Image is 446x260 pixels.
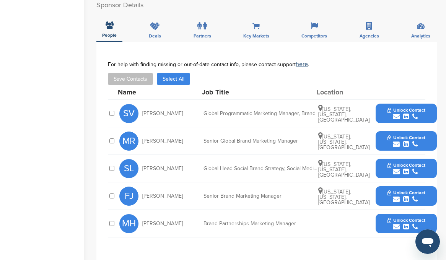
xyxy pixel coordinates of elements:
[243,34,269,38] span: Key Markets
[378,102,435,125] button: Unlock Contact
[378,185,435,208] button: Unlock Contact
[378,157,435,180] button: Unlock Contact
[119,159,138,178] span: SL
[411,34,430,38] span: Analytics
[142,111,183,116] span: [PERSON_NAME]
[203,111,318,116] div: Global Programmatic Marketing Manager, Brand
[296,60,308,68] a: here
[317,89,374,96] div: Location
[301,34,327,38] span: Competitors
[202,89,317,96] div: Job Title
[142,221,183,226] span: [PERSON_NAME]
[157,73,190,85] button: Select All
[203,138,318,144] div: Senior Global Brand Marketing Manager
[415,229,440,254] iframe: Button to launch messaging window
[108,61,425,67] div: For help with finding missing or out-of-date contact info, please contact support .
[387,162,425,168] span: Unlock Contact
[387,218,425,223] span: Unlock Contact
[387,107,425,113] span: Unlock Contact
[318,188,369,206] span: [US_STATE], [US_STATE], [GEOGRAPHIC_DATA]
[318,133,369,151] span: [US_STATE], [US_STATE], [GEOGRAPHIC_DATA]
[119,132,138,151] span: MR
[102,33,117,37] span: People
[378,212,435,235] button: Unlock Contact
[360,34,379,38] span: Agencies
[142,166,183,171] span: [PERSON_NAME]
[387,135,425,140] span: Unlock Contact
[149,34,161,38] span: Deals
[119,187,138,206] span: FJ
[119,104,138,123] span: SV
[108,73,153,85] button: Save Contacts
[203,221,318,226] div: Brand Partnerships Marketing Manager
[118,89,202,96] div: Name
[378,130,435,153] button: Unlock Contact
[194,34,211,38] span: Partners
[387,190,425,195] span: Unlock Contact
[142,138,183,144] span: [PERSON_NAME]
[203,166,318,171] div: Global Head Social Brand Strategy, Social Media and Content, and Influencer/Creator Marketing
[318,161,369,178] span: [US_STATE], [US_STATE], [GEOGRAPHIC_DATA]
[119,214,138,233] span: MH
[203,193,318,199] div: Senior Brand Marketing Manager
[318,106,369,123] span: [US_STATE], [US_STATE], [GEOGRAPHIC_DATA]
[142,193,183,199] span: [PERSON_NAME]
